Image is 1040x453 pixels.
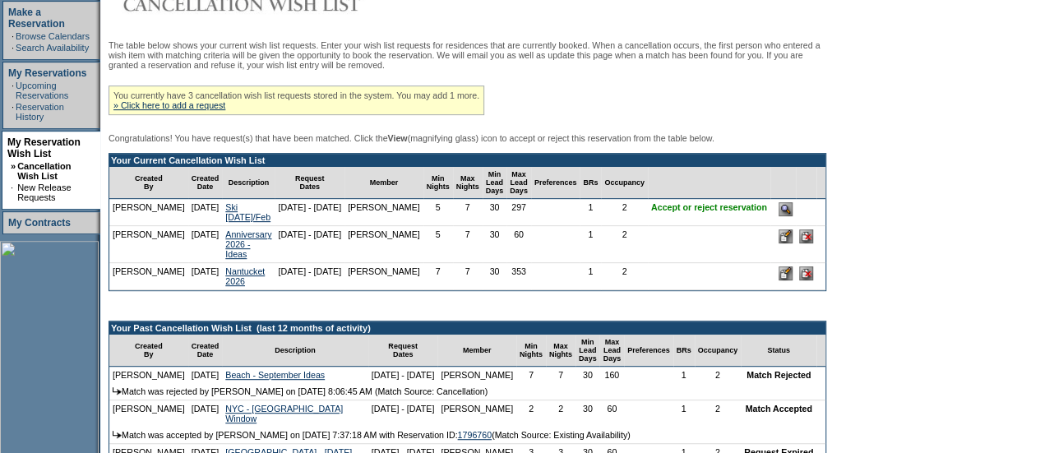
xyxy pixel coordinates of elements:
td: Created By [109,167,188,199]
td: 1 [673,367,695,383]
td: [DATE] [188,367,223,383]
td: 7 [516,367,546,383]
td: Your Current Cancellation Wish List [109,154,825,167]
td: Description [222,167,275,199]
td: 60 [599,400,624,427]
td: BRs [580,167,601,199]
img: arrow.gif [113,387,122,395]
td: 2 [546,400,575,427]
td: [PERSON_NAME] [109,199,188,226]
nobr: [DATE] - [DATE] [278,266,341,276]
td: Max Lead Days [506,167,531,199]
td: 5 [423,226,453,263]
td: 2 [601,226,648,263]
a: Make a Reservation [8,7,65,30]
td: 30 [575,367,600,383]
td: 1 [580,263,601,290]
td: 353 [506,263,531,290]
td: Occupancy [695,335,742,367]
td: Your Past Cancellation Wish List (last 12 months of activity) [109,321,825,335]
td: Min Nights [423,167,453,199]
a: Cancellation Wish List [17,161,71,181]
td: Request Dates [368,335,438,367]
td: BRs [673,335,695,367]
input: Delete this Request [799,229,813,243]
a: Upcoming Reservations [16,81,68,100]
a: Reservation History [16,102,64,122]
td: Min Lead Days [575,335,600,367]
td: [DATE] [188,400,223,427]
td: [PERSON_NAME] [344,199,423,226]
nobr: [DATE] - [DATE] [372,370,435,380]
td: 2 [601,263,648,290]
a: » Click here to add a request [113,100,225,110]
td: Match was accepted by [PERSON_NAME] on [DATE] 7:37:18 AM with Reservation ID: (Match Source: Exis... [109,427,825,444]
td: 1 [673,400,695,427]
a: My Reservations [8,67,86,79]
td: 2 [695,367,742,383]
td: Status [741,335,816,367]
td: [PERSON_NAME] [109,226,188,263]
td: 1 [580,199,601,226]
a: Beach - September Ideas [225,370,325,380]
a: My Reservation Wish List [7,136,81,159]
nobr: [DATE] - [DATE] [278,229,341,239]
td: 7 [453,226,483,263]
td: · [12,31,14,41]
td: · [12,81,14,100]
a: Ski [DATE]/Feb [225,202,270,222]
td: [PERSON_NAME] [109,367,188,383]
img: arrow.gif [113,431,122,438]
td: Created Date [188,335,223,367]
td: 7 [453,263,483,290]
td: Match was rejected by [PERSON_NAME] on [DATE] 8:06:45 AM (Match Source: Cancellation) [109,383,825,400]
td: 2 [516,400,546,427]
td: [PERSON_NAME] [109,400,188,427]
td: 7 [546,367,575,383]
input: Edit this Request [779,229,793,243]
nobr: Accept or reject reservation [651,202,767,212]
td: 2 [695,400,742,427]
td: 297 [506,199,531,226]
td: 30 [575,400,600,427]
td: 30 [483,226,507,263]
td: · [12,102,14,122]
td: Occupancy [601,167,648,199]
td: Preferences [624,335,673,367]
nobr: Match Accepted [745,404,811,414]
a: My Contracts [8,217,71,229]
a: Browse Calendars [16,31,90,41]
td: [PERSON_NAME] [109,263,188,290]
td: Min Lead Days [483,167,507,199]
td: Created By [109,335,188,367]
a: NYC - [GEOGRAPHIC_DATA] Window [225,404,343,423]
td: 2 [601,199,648,226]
td: Max Lead Days [599,335,624,367]
td: Member [437,335,516,367]
nobr: [DATE] - [DATE] [278,202,341,212]
td: [PERSON_NAME] [344,226,423,263]
td: · [11,183,16,202]
td: 30 [483,263,507,290]
nobr: Match Rejected [746,370,811,380]
td: Member [344,167,423,199]
td: · [12,43,14,53]
td: [DATE] [188,199,223,226]
nobr: [DATE] - [DATE] [372,404,435,414]
td: Min Nights [516,335,546,367]
a: Nantucket 2026 [225,266,265,286]
a: Search Availability [16,43,89,53]
td: Max Nights [546,335,575,367]
td: [DATE] [188,226,223,263]
td: 160 [599,367,624,383]
td: Preferences [531,167,580,199]
a: New Release Requests [17,183,71,202]
a: Anniversary 2026 - Ideas [225,229,271,259]
td: Request Dates [275,167,344,199]
b: » [11,161,16,171]
td: 30 [483,199,507,226]
td: [DATE] [188,263,223,290]
td: Description [222,335,368,367]
td: [PERSON_NAME] [437,400,516,427]
input: Edit this Request [779,266,793,280]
